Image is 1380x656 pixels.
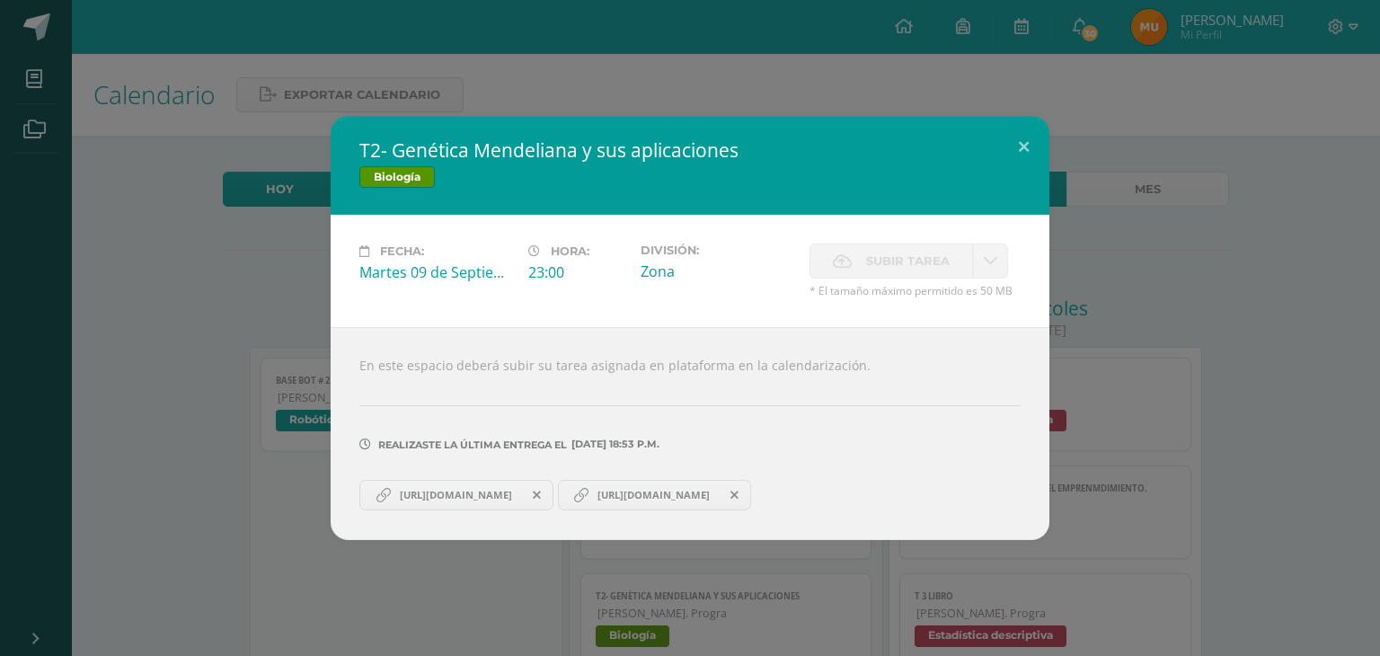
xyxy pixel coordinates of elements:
[973,244,1008,279] a: La fecha de entrega ha expirado
[551,244,589,258] span: Hora:
[391,488,521,502] span: [URL][DOMAIN_NAME]
[331,327,1049,539] div: En este espacio deberá subir su tarea asignada en plataforma en la calendarización.
[641,244,795,257] label: División:
[809,244,973,279] label: La fecha de entrega ha expirado
[359,137,1021,163] h2: T2- Genética Mendeliana y sus aplicaciones
[558,480,752,510] a: [URL][DOMAIN_NAME]
[720,485,750,505] span: Remover entrega
[378,439,567,451] span: Realizaste la última entrega el
[528,262,626,282] div: 23:00
[359,480,553,510] a: [URL][DOMAIN_NAME]
[866,244,950,278] span: Subir tarea
[522,485,553,505] span: Remover entrega
[359,262,514,282] div: Martes 09 de Septiembre
[359,166,435,188] span: Biología
[380,244,424,258] span: Fecha:
[567,444,659,445] span: [DATE] 18:53 p.m.
[998,116,1049,177] button: Close (Esc)
[809,283,1021,298] span: * El tamaño máximo permitido es 50 MB
[641,262,795,281] div: Zona
[588,488,719,502] span: [URL][DOMAIN_NAME]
